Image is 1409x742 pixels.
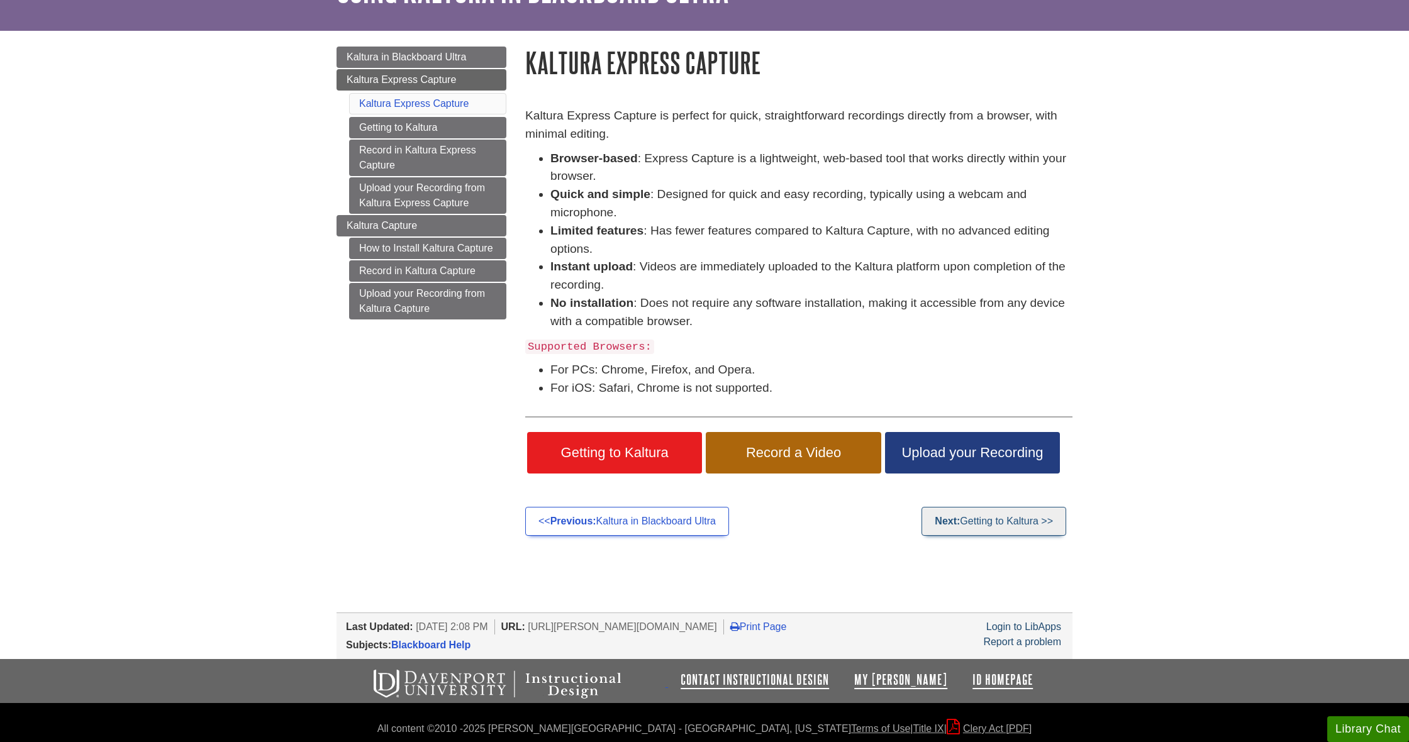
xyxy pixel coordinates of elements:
[337,47,506,68] a: Kaltura in Blackboard Ultra
[337,215,506,236] a: Kaltura Capture
[885,432,1060,473] a: Upload your Recording
[550,258,1072,294] li: : Videos are immediately uploaded to the Kaltura platform upon completion of the recording.
[706,432,881,473] a: Record a Video
[528,621,717,632] span: [URL][PERSON_NAME][DOMAIN_NAME]
[730,621,740,631] i: Print Page
[550,379,1072,397] li: For iOS: Safari, Chrome is not supported.
[922,507,1066,536] a: Next:Getting to Kaltura >>
[349,283,506,319] a: Upload your Recording from Kaltura Capture
[913,723,944,734] a: Title IX
[730,621,787,632] a: Print Page
[715,445,871,461] span: Record a Video
[364,668,666,700] img: Davenport University Instructional Design
[1327,716,1409,742] button: Library Chat
[550,187,650,201] strong: Quick and simple
[501,621,525,632] span: URL:
[391,640,471,650] a: Blackboard Help
[851,723,910,734] a: Terms of Use
[550,516,596,526] strong: Previous:
[894,445,1050,461] span: Upload your Recording
[347,52,466,62] span: Kaltura in Blackboard Ultra
[349,260,506,282] a: Record in Kaltura Capture
[947,723,1032,734] a: Clery Act
[550,260,633,273] strong: Instant upload
[550,294,1072,331] li: : Does not require any software installation, making it accessible from any device with a compati...
[972,672,1033,687] a: ID Homepage
[525,340,654,354] code: Supported Browsers:
[525,47,1072,79] h1: Kaltura Express Capture
[550,296,633,309] strong: No installation
[347,220,417,231] span: Kaltura Capture
[527,432,702,473] a: Getting to Kaltura
[525,507,729,536] a: <<Previous:Kaltura in Blackboard Ultra
[854,672,947,687] a: My [PERSON_NAME]
[337,69,506,91] a: Kaltura Express Capture
[346,621,413,632] span: Last Updated:
[346,640,391,650] span: Subjects:
[537,445,693,461] span: Getting to Kaltura
[550,224,643,237] strong: Limited features
[983,636,1061,647] a: Report a problem
[359,98,469,109] a: Kaltura Express Capture
[550,361,1072,379] li: For PCs: Chrome, Firefox, and Opera.
[349,140,506,176] a: Record in Kaltura Express Capture
[550,152,638,165] strong: Browser-based
[349,238,506,259] a: How to Install Kaltura Capture
[349,177,506,214] a: Upload your Recording from Kaltura Express Capture
[349,117,506,138] a: Getting to Kaltura
[935,516,960,526] strong: Next:
[525,107,1072,143] p: Kaltura Express Capture is perfect for quick, straightforward recordings directly from a browser,...
[416,621,487,632] span: [DATE] 2:08 PM
[337,47,506,319] div: Guide Page Menu
[347,74,456,85] span: Kaltura Express Capture
[681,672,829,687] a: Contact Instructional Design
[550,150,1072,186] li: : Express Capture is a lightweight, web-based tool that works directly within your browser.
[986,621,1061,632] a: Login to LibApps
[550,222,1072,258] li: : Has fewer features compared to Kaltura Capture, with no advanced editing options.
[550,185,1072,222] li: : Designed for quick and easy recording, typically using a webcam and microphone.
